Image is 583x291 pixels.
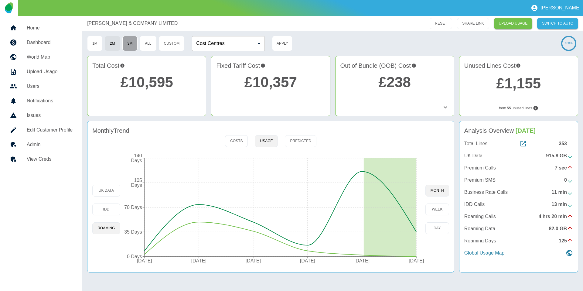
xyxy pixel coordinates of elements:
h5: Edit Customer Profile [27,126,73,134]
div: 7 sec [555,164,573,172]
a: £238 [378,74,411,90]
a: £10,595 [121,74,173,90]
a: Roaming Data82.0 GB [464,225,573,232]
svg: Potential saving if surplus lines removed at contract renewal [516,61,521,70]
button: Apply [272,36,292,51]
b: 55 [507,105,511,111]
a: Premium SMS0 [464,176,573,184]
tspan: 35 Days [124,229,142,235]
h5: Dashboard [27,39,73,46]
button: SHARE LINK [457,18,489,29]
p: Roaming Calls [464,213,496,220]
svg: Costs outside of your fixed tariff [411,61,416,70]
a: [PERSON_NAME] & COMPANY LIMITED [87,20,178,27]
h4: Monthly Trend [92,126,129,135]
button: 1M [87,36,103,51]
tspan: [DATE] [137,258,152,263]
svg: Lines not used during your chosen timeframe. If multiple months selected only lines never used co... [533,105,538,111]
a: £10,357 [244,74,297,90]
tspan: [DATE] [409,258,424,263]
tspan: Days [131,183,142,188]
h5: Home [27,24,73,32]
a: Issues [5,108,77,123]
a: Dashboard [5,35,77,50]
button: RESET [430,18,452,29]
h5: World Map [27,53,73,61]
div: 353 [559,140,573,147]
a: UK Data915.8 GB [464,152,573,159]
tspan: 70 Days [124,205,142,210]
button: 2M [105,36,120,51]
h5: Notifications [27,97,73,104]
button: Roaming [92,222,120,234]
a: IDD Calls13 min [464,201,573,208]
div: 82.0 GB [549,225,573,232]
div: 11 min [551,189,573,196]
svg: This is your recurring contracted cost [261,61,265,70]
a: Upload Usage [5,64,77,79]
p: UK Data [464,152,482,159]
button: week [425,204,449,215]
h4: Fixed Tariff Cost [216,61,325,70]
a: Admin [5,137,77,152]
div: 915.8 GB [546,152,573,159]
button: IDD [92,204,120,215]
tspan: 140 [134,153,142,158]
button: SWITCH TO AUTO [537,18,578,29]
a: Global Usage Map [464,249,573,257]
div: 4 hrs 20 min [539,213,573,220]
button: Custom [159,36,185,51]
p: [PERSON_NAME] [540,5,581,11]
p: Global Usage Map [464,249,505,257]
tspan: [DATE] [191,258,206,263]
button: 3M [122,36,138,51]
p: IDD Calls [464,201,485,208]
a: Notifications [5,94,77,108]
p: Roaming Data [464,225,495,232]
button: Costs [225,135,248,147]
span: [DATE] [516,127,536,134]
tspan: [DATE] [354,258,370,263]
button: day [425,222,449,234]
h5: Issues [27,112,73,119]
tspan: [DATE] [300,258,315,263]
a: £1,155 [496,75,541,91]
p: Premium SMS [464,176,496,184]
img: Logo [5,2,13,13]
p: Total Lines [464,140,488,147]
button: Usage [255,135,278,147]
p: Business Rate Calls [464,189,508,196]
h5: Upload Usage [27,68,73,75]
button: [PERSON_NAME] [528,2,583,14]
svg: This is the total charges incurred over 2 months [120,61,125,70]
div: 0 [564,176,573,184]
tspan: 105 [134,178,142,183]
h4: Out of Bundle (OOB) Cost [340,61,449,70]
h4: Total Cost [92,61,201,70]
a: Business Rate Calls11 min [464,189,573,196]
div: 13 min [551,201,573,208]
p: Premium Calls [464,164,496,172]
a: Roaming Days125 [464,237,573,245]
tspan: Days [131,158,142,163]
a: Total Lines353 [464,140,573,147]
text: 100% [565,42,573,45]
a: Premium Calls7 sec [464,164,573,172]
p: Roaming Days [464,237,496,245]
a: View Creds [5,152,77,166]
h4: Analysis Overview [464,126,573,135]
a: Home [5,21,77,35]
h4: Unused Lines Cost [464,61,573,71]
button: Predicted [285,135,316,147]
button: UK Data [92,185,120,197]
h5: Admin [27,141,73,148]
tspan: 0 Days [127,254,142,259]
a: Roaming Calls4 hrs 20 min [464,213,573,220]
p: from unused lines [464,105,573,111]
a: UPLOAD USAGE [494,18,533,29]
button: month [425,185,449,197]
h5: Users [27,83,73,90]
h5: View Creds [27,156,73,163]
tspan: [DATE] [245,258,261,263]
